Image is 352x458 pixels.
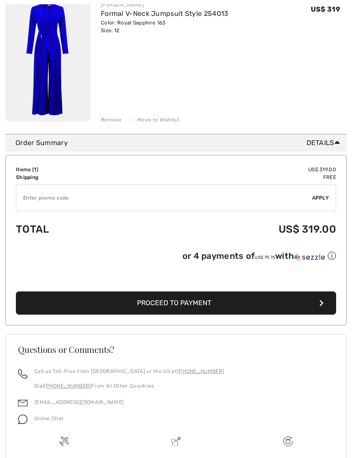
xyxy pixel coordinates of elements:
img: chat [18,415,27,424]
img: call [18,369,27,379]
span: Proceed to Payment [137,299,211,307]
td: Items ( ) [16,166,133,173]
a: [PHONE_NUMBER] [44,383,91,389]
span: Online Chat [34,416,64,422]
div: Order Summary [15,138,343,148]
div: or 4 payments of with [182,250,336,262]
img: Delivery is a breeze since we pay the duties! [171,437,181,446]
div: Move to Wishlist [130,116,179,124]
span: 1 [34,167,36,173]
td: Free [133,173,336,181]
p: Dial From All Other Countries [34,382,224,390]
a: [EMAIL_ADDRESS][DOMAIN_NAME] [34,399,124,405]
td: Shipping [16,173,133,181]
img: email [18,398,27,408]
div: Remove [101,116,122,124]
a: Formal V-Neck Jumpsuit Style 254013 [101,9,229,18]
span: Details [306,138,343,148]
td: US$ 319.00 [133,166,336,173]
p: Call us Toll-Free from [GEOGRAPHIC_DATA] or the US at [34,367,224,375]
button: Proceed to Payment [16,291,336,315]
img: Free shipping on orders over $99 [283,437,293,446]
input: Promo code [16,185,312,211]
h3: Questions or Comments? [18,345,334,354]
span: US$ 79.75 [255,255,275,260]
a: [PHONE_NUMBER] [177,368,224,374]
img: Free shipping on orders over $99 [59,437,69,446]
div: [PERSON_NAME] [101,1,229,9]
img: Sezzle [294,253,325,261]
span: US$ 319 [311,5,340,13]
iframe: PayPal-paypal [16,265,336,288]
div: Color: Royal Sapphire 163 Size: 12 [101,19,229,34]
div: or 4 payments ofUS$ 79.75withSezzle Click to learn more about Sezzle [16,250,336,265]
td: US$ 319.00 [133,215,336,244]
td: Total [16,215,133,244]
span: Apply [312,194,329,202]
